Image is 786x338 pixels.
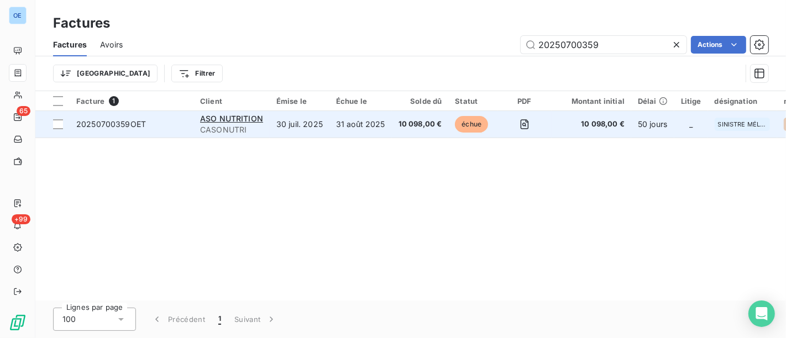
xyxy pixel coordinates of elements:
[270,111,329,138] td: 30 juil. 2025
[100,39,123,50] span: Avoirs
[691,36,746,54] button: Actions
[109,96,119,106] span: 1
[17,106,30,116] span: 65
[638,97,668,105] div: Délai
[455,116,488,133] span: échue
[200,124,263,135] span: CASONUTRI
[715,97,771,105] div: désignation
[9,7,27,24] div: OE
[228,308,284,331] button: Suivant
[718,121,767,128] span: SINISTRE MÉLANGEUSE
[212,308,228,331] button: 1
[200,114,263,123] span: ASO NUTRITION
[276,97,323,105] div: Émise le
[53,39,87,50] span: Factures
[12,214,30,224] span: +99
[455,97,491,105] div: Statut
[504,97,544,105] div: PDF
[689,119,693,129] span: _
[748,300,775,327] div: Open Intercom Messenger
[62,314,76,325] span: 100
[171,65,222,82] button: Filtrer
[521,36,687,54] input: Rechercher
[681,97,701,105] div: Litige
[200,97,263,105] div: Client
[218,314,221,325] span: 1
[76,119,146,129] span: 20250700359OET
[631,111,674,138] td: 50 jours
[558,97,625,105] div: Montant initial
[9,314,27,331] img: Logo LeanPay
[76,97,104,105] span: Facture
[145,308,212,331] button: Précédent
[336,97,385,105] div: Échue le
[558,119,625,130] span: 10 098,00 €
[399,119,442,130] span: 10 098,00 €
[399,97,442,105] div: Solde dû
[53,65,158,82] button: [GEOGRAPHIC_DATA]
[53,13,110,33] h3: Factures
[329,111,392,138] td: 31 août 2025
